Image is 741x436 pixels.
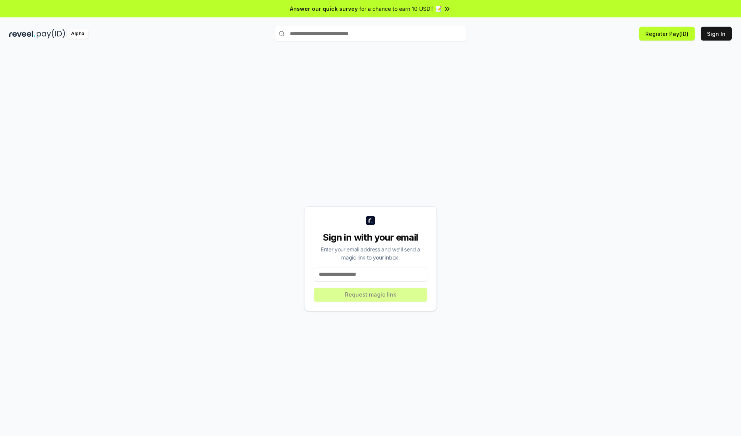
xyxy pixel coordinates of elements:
div: Alpha [67,29,88,39]
button: Register Pay(ID) [639,27,695,41]
img: reveel_dark [9,29,35,39]
img: logo_small [366,216,375,225]
span: Answer our quick survey [290,5,358,13]
img: pay_id [37,29,65,39]
div: Enter your email address and we’ll send a magic link to your inbox. [314,245,427,261]
div: Sign in with your email [314,231,427,244]
button: Sign In [701,27,732,41]
span: for a chance to earn 10 USDT 📝 [359,5,442,13]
